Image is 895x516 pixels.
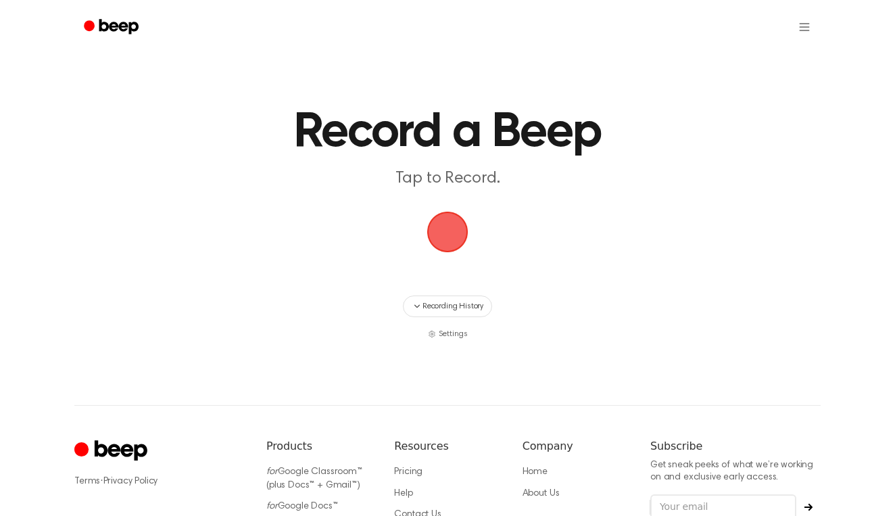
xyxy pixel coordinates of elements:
[74,475,245,488] div: ·
[266,438,372,454] h6: Products
[394,467,422,477] a: Pricing
[266,467,362,490] a: forGoogle Classroom™ (plus Docs™ + Gmail™)
[394,438,500,454] h6: Resources
[266,502,338,511] a: forGoogle Docs™
[146,108,749,157] h1: Record a Beep
[103,477,158,486] a: Privacy Policy
[650,460,821,484] p: Get sneak peeks of what we’re working on and exclusive early access.
[439,328,468,340] span: Settings
[523,489,560,498] a: About Us
[650,438,821,454] h6: Subscribe
[796,503,821,511] button: Subscribe
[74,477,100,486] a: Terms
[523,467,548,477] a: Home
[394,489,412,498] a: Help
[74,438,151,465] a: Cruip
[422,300,483,312] span: Recording History
[428,328,468,340] button: Settings
[403,296,492,317] button: Recording History
[788,11,821,43] button: Open menu
[188,168,707,190] p: Tap to Record.
[427,212,468,252] img: Beep Logo
[74,14,151,41] a: Beep
[266,467,278,477] i: for
[266,502,278,511] i: for
[523,438,629,454] h6: Company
